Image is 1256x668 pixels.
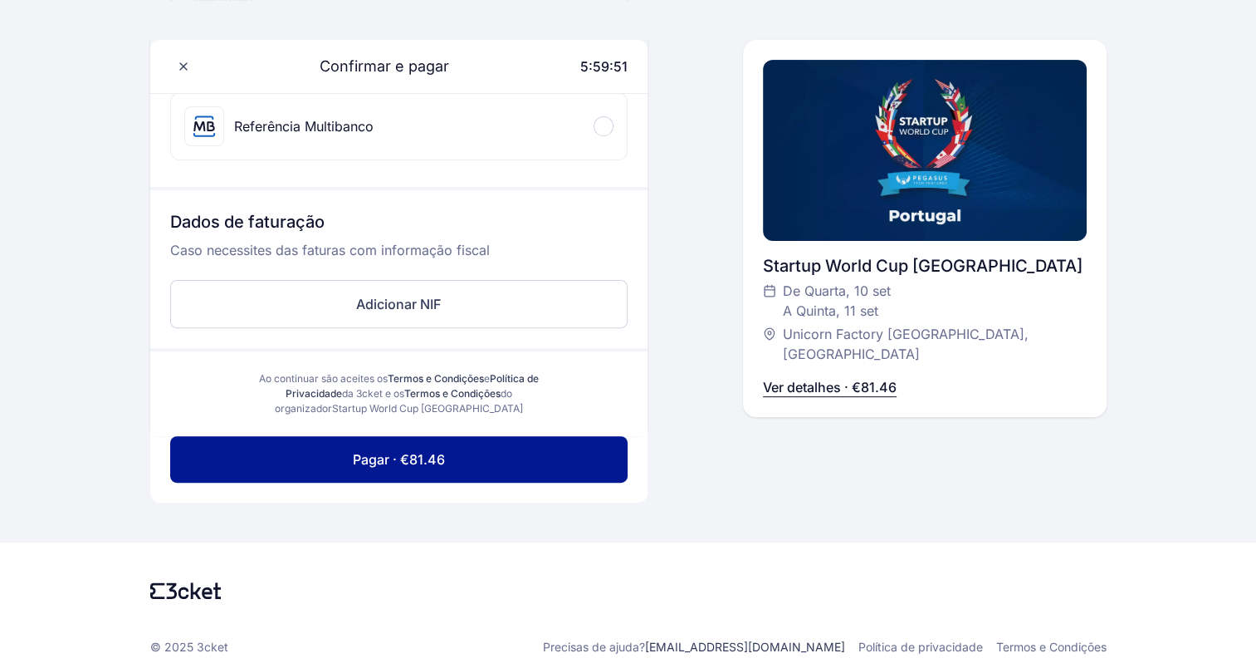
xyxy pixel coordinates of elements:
[150,639,228,656] p: © 2025 3cket
[858,639,983,656] a: Política de privacidade
[404,387,501,400] a: Termos e Condições
[783,324,1070,364] span: Unicorn Factory [GEOGRAPHIC_DATA], [GEOGRAPHIC_DATA]
[243,371,555,416] div: Ao continuar são aceites os e da 3cket e os do organizador
[543,639,845,656] p: Precisas de ajuda?
[170,240,628,273] p: Caso necessites das faturas com informação fiscal
[763,254,1087,278] div: Startup World Cup [GEOGRAPHIC_DATA]
[332,402,523,415] span: Startup World Cup [GEOGRAPHIC_DATA]
[234,116,374,136] div: Referência Multibanco
[645,640,845,654] a: [EMAIL_ADDRESS][DOMAIN_NAME]
[388,372,484,385] a: Termos e Condições
[353,449,445,469] span: Pagar · €81.46
[170,280,628,328] button: Adicionar NIF
[783,281,891,321] span: De Quarta, 10 set A Quinta, 11 set
[170,436,628,483] button: Pagar · €81.46
[170,210,628,240] h3: Dados de faturação
[996,639,1107,656] a: Termos e Condições
[580,58,628,75] span: 5:59:51
[763,377,897,397] p: Ver detalhes · €81.46
[300,55,449,78] span: Confirmar e pagar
